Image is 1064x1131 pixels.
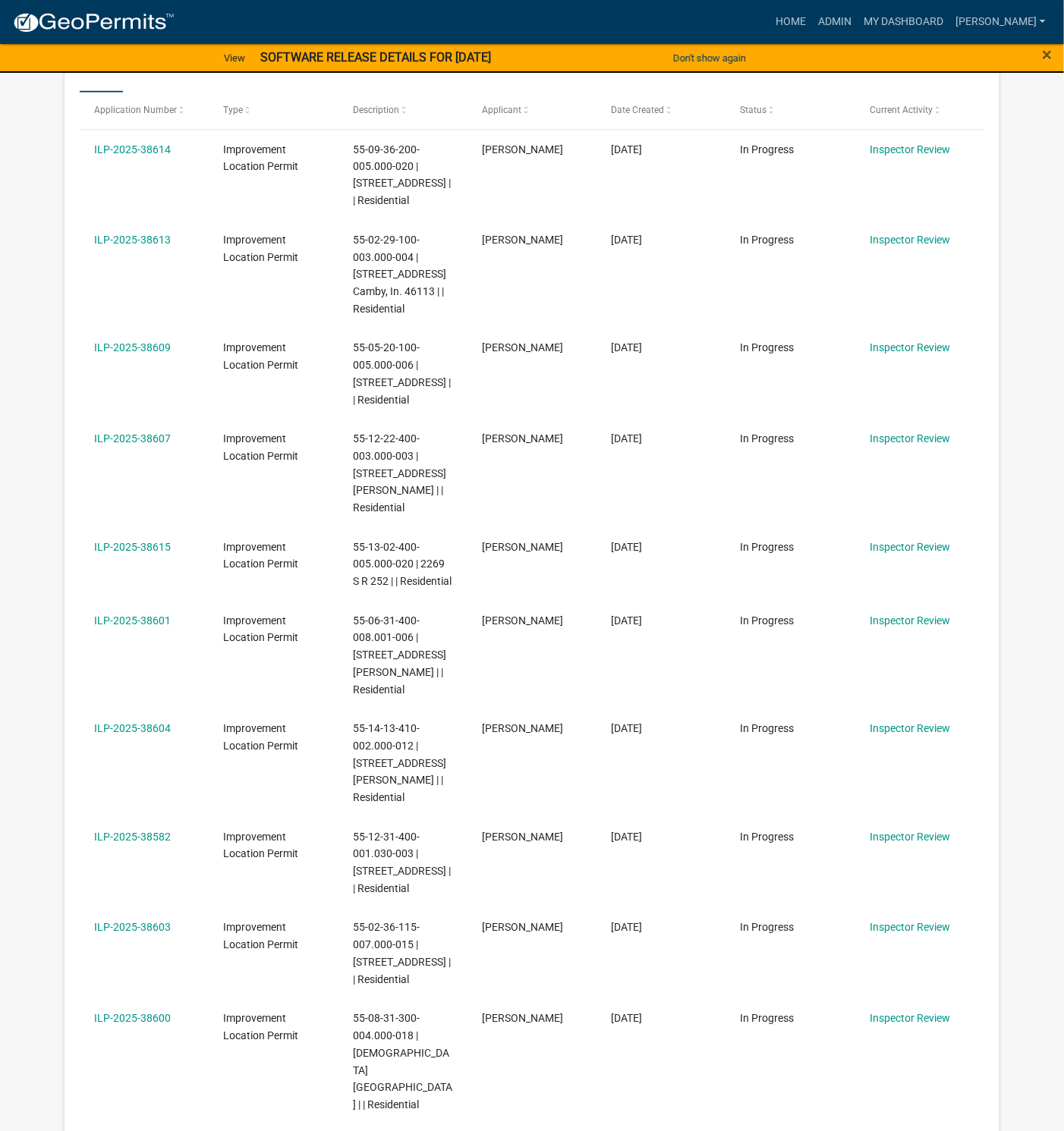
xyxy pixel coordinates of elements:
a: Inspector Review [870,542,950,554]
a: ILP-2025-38600 [94,1013,171,1025]
span: 55-14-13-410-002.000-012 | 9036 E GAYLE DR | | Residential [353,723,446,804]
datatable-header-cell: Application Number [80,93,209,129]
a: Inspector Review [870,342,950,354]
a: View [218,46,251,71]
span: In Progress [741,143,795,156]
span: Improvement Location Permit [224,234,299,264]
span: Improvement Location Permit [224,542,299,571]
datatable-header-cell: Date Created [597,93,726,129]
span: In Progress [741,433,795,445]
span: Katie Colon [482,831,563,844]
a: Home [770,8,812,36]
span: 09/09/2025 [611,433,642,445]
datatable-header-cell: Current Activity [855,93,984,129]
span: Improvement Location Permit [224,143,299,173]
span: 08/25/2025 [611,831,642,844]
a: Inspector Review [870,831,950,844]
span: Improvement Location Permit [224,922,299,951]
a: Inspector Review [870,1013,950,1025]
span: Improvement Location Permit [224,723,299,752]
span: 55-13-02-400-005.000-020 | 2269 S R 252 | | Residential [353,542,452,589]
span: Kathy R Walls [482,342,563,354]
span: 09/12/2025 [611,143,642,156]
a: Admin [812,8,858,36]
a: ILP-2025-38615 [94,542,171,554]
a: ILP-2025-38582 [94,831,171,844]
span: 09/05/2025 [611,615,642,627]
span: Steve Alexander [482,1013,563,1025]
span: In Progress [741,723,795,735]
span: 55-02-36-115-007.000-015 | 8691 E LANDERSDALE RD | | Residential [353,922,451,985]
a: ILP-2025-38603 [94,922,171,934]
span: Type [224,105,244,115]
span: 08/25/2025 [611,922,642,934]
span: 55-06-31-400-008.001-006 | 6143 N JENNIFER LYNN LN | | Residential [353,615,446,696]
span: JEREMY DOLL [482,723,563,735]
span: 55-12-22-400-003.000-003 | 4491 GODSEY RD | | Residential [353,433,446,514]
a: ILP-2025-38601 [94,615,171,627]
button: Don't show again [667,46,752,71]
span: In Progress [741,615,795,627]
span: Jeff Rabourn [482,143,563,156]
span: 55-12-31-400-001.030-003 | 7611 W MINOR CT | | Residential [353,831,451,895]
span: Date Created [611,105,664,115]
span: Improvement Location Permit [224,1013,299,1042]
a: Inspector Review [870,615,950,627]
span: In Progress [741,831,795,844]
span: 55-02-29-100-003.000-004 | 5023 E North County Line Rd. Camby, In. 46113 | | Residential [353,234,446,316]
span: Amanda Brooks [482,922,563,934]
span: Current Activity [870,105,933,115]
span: In Progress [741,1013,795,1025]
span: Status [741,105,767,115]
a: Inspector Review [870,433,950,445]
span: Improvement Location Permit [224,433,299,463]
span: 08/22/2025 [611,1013,642,1025]
a: ILP-2025-38613 [94,234,171,247]
span: × [1043,44,1053,65]
span: 09/09/2025 [611,342,642,354]
a: Inspector Review [870,922,950,934]
datatable-header-cell: Type [209,93,338,129]
span: 09/03/2025 [611,723,642,735]
span: Improvement Location Permit [224,615,299,645]
span: 55-08-31-300-004.000-018 | N OLIVE CHURCH RD | | Residential [353,1013,452,1111]
span: Richard Thomas Allison [482,234,563,247]
span: Bryan Knoy [482,433,563,445]
a: Inspector Review [870,143,950,156]
a: ILP-2025-38609 [94,342,171,354]
a: ILP-2025-38604 [94,723,171,735]
span: In Progress [741,234,795,247]
span: Applicant [482,105,521,115]
a: [PERSON_NAME] [949,8,1052,36]
a: ILP-2025-38614 [94,143,171,156]
datatable-header-cell: Status [726,93,855,129]
span: James Wall [482,542,563,554]
a: Inspector Review [870,723,950,735]
span: Application Number [94,105,177,115]
span: Improvement Location Permit [224,342,299,372]
span: Benjamin R Kinkade [482,615,563,627]
span: Description [353,105,399,115]
span: In Progress [741,542,795,554]
datatable-header-cell: Applicant [467,93,597,129]
span: 09/07/2025 [611,542,642,554]
a: My Dashboard [858,8,949,36]
a: ILP-2025-38607 [94,433,171,445]
datatable-header-cell: Description [338,93,467,129]
span: In Progress [741,342,795,354]
span: 09/12/2025 [611,234,642,247]
span: Improvement Location Permit [224,831,299,861]
span: 55-09-36-200-005.000-020 | 3230 St Rd 44 Martinsville, IN 46151 | | Residential [353,143,451,207]
span: 55-05-20-100-005.000-006 | 1448 W BEECH GROVE LN | | Residential [353,342,451,406]
a: Inspector Review [870,234,950,247]
span: In Progress [741,922,795,934]
strong: SOFTWARE RELEASE DETAILS FOR [DATE] [260,50,491,64]
button: Close [1043,46,1053,64]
